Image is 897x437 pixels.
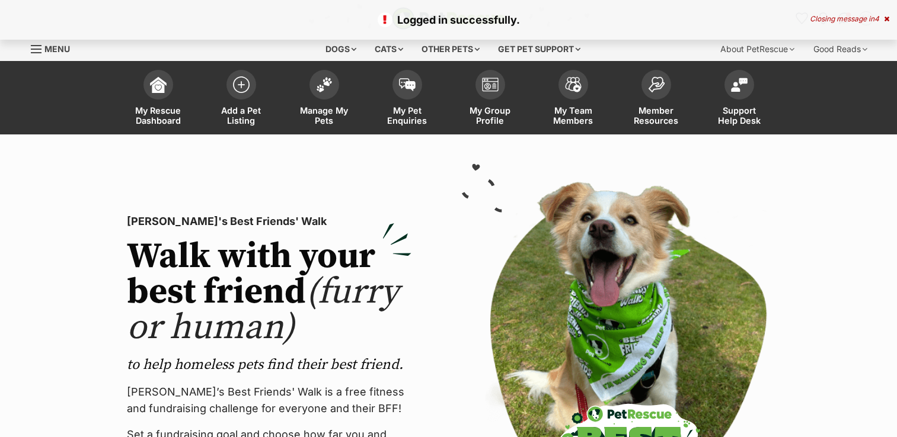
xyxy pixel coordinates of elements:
a: Member Resources [615,64,698,134]
img: dashboard-icon-eb2f2d2d3e046f16d808141f083e7271f6b2e854fb5c12c21221c1fb7104beca.svg [150,76,167,93]
div: Dogs [317,37,365,61]
img: pet-enquiries-icon-7e3ad2cf08bfb03b45e93fb7055b45f3efa6380592205ae92323e6603595dc1f.svg [399,78,416,91]
h2: Walk with your best friend [127,239,411,346]
p: to help homeless pets find their best friend. [127,355,411,374]
span: Menu [44,44,70,54]
span: Add a Pet Listing [215,105,268,126]
img: manage-my-pets-icon-02211641906a0b7f246fdf0571729dbe1e7629f14944591b6c1af311fb30b64b.svg [316,77,333,92]
a: My Rescue Dashboard [117,64,200,134]
img: help-desk-icon-fdf02630f3aa405de69fd3d07c3f3aa587a6932b1a1747fa1d2bba05be0121f9.svg [731,78,748,92]
span: My Rescue Dashboard [132,105,185,126]
div: Cats [366,37,411,61]
div: Good Reads [805,37,876,61]
p: [PERSON_NAME]'s Best Friends' Walk [127,213,411,230]
a: Add a Pet Listing [200,64,283,134]
span: My Team Members [547,105,600,126]
span: Member Resources [630,105,683,126]
img: member-resources-icon-8e73f808a243e03378d46382f2149f9095a855e16c252ad45f914b54edf8863c.svg [648,76,665,92]
span: Support Help Desk [713,105,766,126]
span: My Group Profile [464,105,517,126]
div: Other pets [413,37,488,61]
span: Manage My Pets [298,105,351,126]
img: team-members-icon-5396bd8760b3fe7c0b43da4ab00e1e3bb1a5d9ba89233759b79545d2d3fc5d0d.svg [565,77,582,92]
a: My Group Profile [449,64,532,134]
a: Support Help Desk [698,64,781,134]
img: group-profile-icon-3fa3cf56718a62981997c0bc7e787c4b2cf8bcc04b72c1350f741eb67cf2f40e.svg [482,78,499,92]
p: [PERSON_NAME]’s Best Friends' Walk is a free fitness and fundraising challenge for everyone and t... [127,384,411,417]
a: My Pet Enquiries [366,64,449,134]
a: My Team Members [532,64,615,134]
a: Manage My Pets [283,64,366,134]
img: add-pet-listing-icon-0afa8454b4691262ce3f59096e99ab1cd57d4a30225e0717b998d2c9b9846f56.svg [233,76,250,93]
span: (furry or human) [127,270,399,350]
div: About PetRescue [712,37,803,61]
span: My Pet Enquiries [381,105,434,126]
div: Get pet support [490,37,589,61]
a: Menu [31,37,78,59]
